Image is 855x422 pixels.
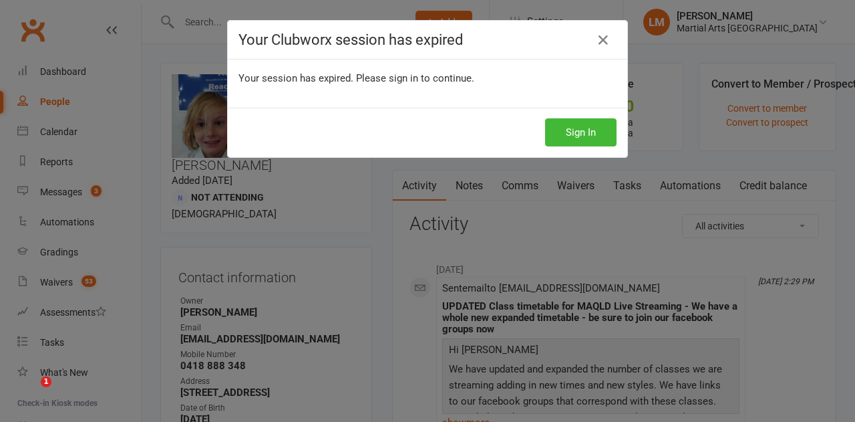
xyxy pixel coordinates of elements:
iframe: Intercom live chat [13,377,45,409]
span: 1 [41,377,51,387]
h4: Your Clubworx session has expired [238,31,617,48]
span: Your session has expired. Please sign in to continue. [238,72,474,84]
button: Sign In [545,118,617,146]
a: Close [592,29,614,51]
